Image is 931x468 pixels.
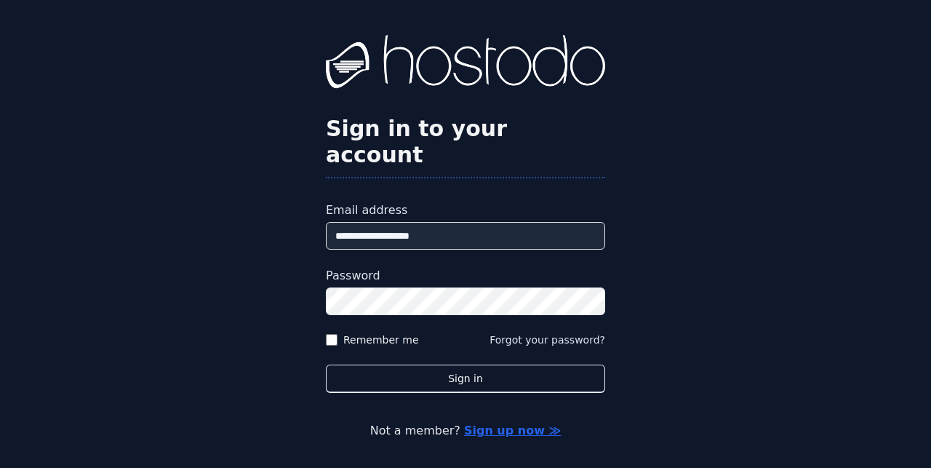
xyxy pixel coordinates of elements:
img: Hostodo [326,35,605,93]
a: Sign up now ≫ [464,424,561,437]
button: Sign in [326,365,605,393]
h2: Sign in to your account [326,116,605,168]
p: Not a member? [70,422,861,440]
label: Remember me [343,333,419,347]
button: Forgot your password? [490,333,605,347]
label: Email address [326,202,605,219]
label: Password [326,267,605,285]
